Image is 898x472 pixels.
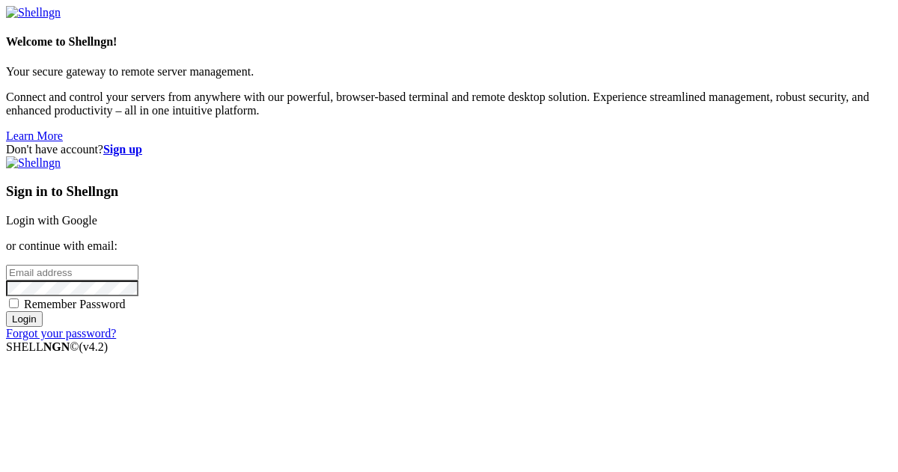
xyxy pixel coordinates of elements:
h3: Sign in to Shellngn [6,183,892,200]
input: Login [6,311,43,327]
a: Sign up [103,143,142,156]
p: Connect and control your servers from anywhere with our powerful, browser-based terminal and remo... [6,91,892,117]
a: Learn More [6,129,63,142]
input: Remember Password [9,298,19,308]
span: 4.2.0 [79,340,109,353]
a: Login with Google [6,214,97,227]
p: Your secure gateway to remote server management. [6,65,892,79]
h4: Welcome to Shellngn! [6,35,892,49]
b: NGN [43,340,70,353]
span: SHELL © [6,340,108,353]
a: Forgot your password? [6,327,116,340]
p: or continue with email: [6,239,892,253]
span: Remember Password [24,298,126,310]
img: Shellngn [6,6,61,19]
div: Don't have account? [6,143,892,156]
img: Shellngn [6,156,61,170]
input: Email address [6,265,138,281]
